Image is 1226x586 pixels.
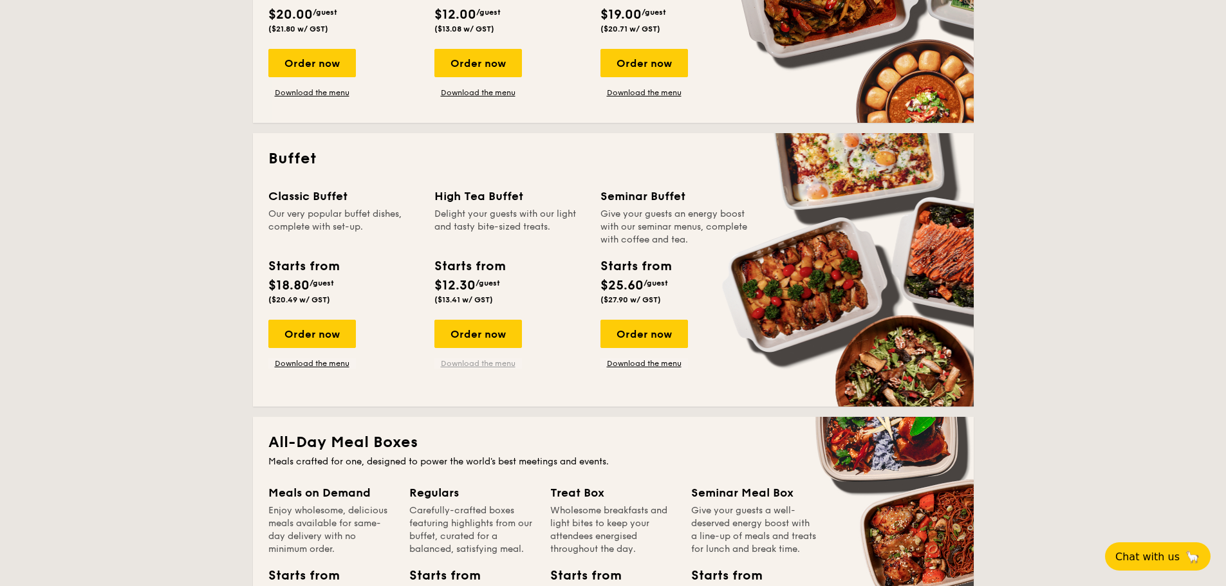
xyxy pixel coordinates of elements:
div: Delight your guests with our light and tasty bite-sized treats. [434,208,585,246]
div: Order now [434,320,522,348]
div: Classic Buffet [268,187,419,205]
div: Wholesome breakfasts and light bites to keep your attendees energised throughout the day. [550,504,676,556]
span: /guest [310,279,334,288]
div: Meals crafted for one, designed to power the world's best meetings and events. [268,455,958,468]
div: Give your guests an energy boost with our seminar menus, complete with coffee and tea. [600,208,751,246]
div: Seminar Buffet [600,187,751,205]
span: $12.00 [434,7,476,23]
div: Order now [268,320,356,348]
div: Starts from [268,566,326,585]
h2: Buffet [268,149,958,169]
div: Order now [600,49,688,77]
div: Starts from [550,566,608,585]
span: /guest [644,279,668,288]
div: Treat Box [550,484,676,502]
div: Regulars [409,484,535,502]
span: ($27.90 w/ GST) [600,295,661,304]
div: High Tea Buffet [434,187,585,205]
span: ($21.80 w/ GST) [268,24,328,33]
div: Give your guests a well-deserved energy boost with a line-up of meals and treats for lunch and br... [691,504,817,556]
span: $12.30 [434,278,476,293]
a: Download the menu [268,358,356,369]
span: $20.00 [268,7,313,23]
a: Download the menu [268,87,356,98]
span: /guest [313,8,337,17]
div: Carefully-crafted boxes featuring highlights from our buffet, curated for a balanced, satisfying ... [409,504,535,556]
span: /guest [642,8,666,17]
div: Starts from [434,257,505,276]
span: ($13.08 w/ GST) [434,24,494,33]
span: /guest [476,8,501,17]
div: Meals on Demand [268,484,394,502]
span: $19.00 [600,7,642,23]
span: ($13.41 w/ GST) [434,295,493,304]
a: Download the menu [434,87,522,98]
div: Starts from [691,566,749,585]
div: Starts from [268,257,339,276]
span: $25.60 [600,278,644,293]
div: Starts from [409,566,467,585]
h2: All-Day Meal Boxes [268,432,958,453]
div: Our very popular buffet dishes, complete with set-up. [268,208,419,246]
div: Order now [600,320,688,348]
div: Enjoy wholesome, delicious meals available for same-day delivery with no minimum order. [268,504,394,556]
div: Order now [268,49,356,77]
div: Starts from [600,257,671,276]
div: Order now [434,49,522,77]
span: 🦙 [1185,549,1200,564]
span: ($20.71 w/ GST) [600,24,660,33]
a: Download the menu [434,358,522,369]
span: /guest [476,279,500,288]
a: Download the menu [600,358,688,369]
span: Chat with us [1115,551,1180,563]
span: ($20.49 w/ GST) [268,295,330,304]
a: Download the menu [600,87,688,98]
span: $18.80 [268,278,310,293]
button: Chat with us🦙 [1105,542,1211,571]
div: Seminar Meal Box [691,484,817,502]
